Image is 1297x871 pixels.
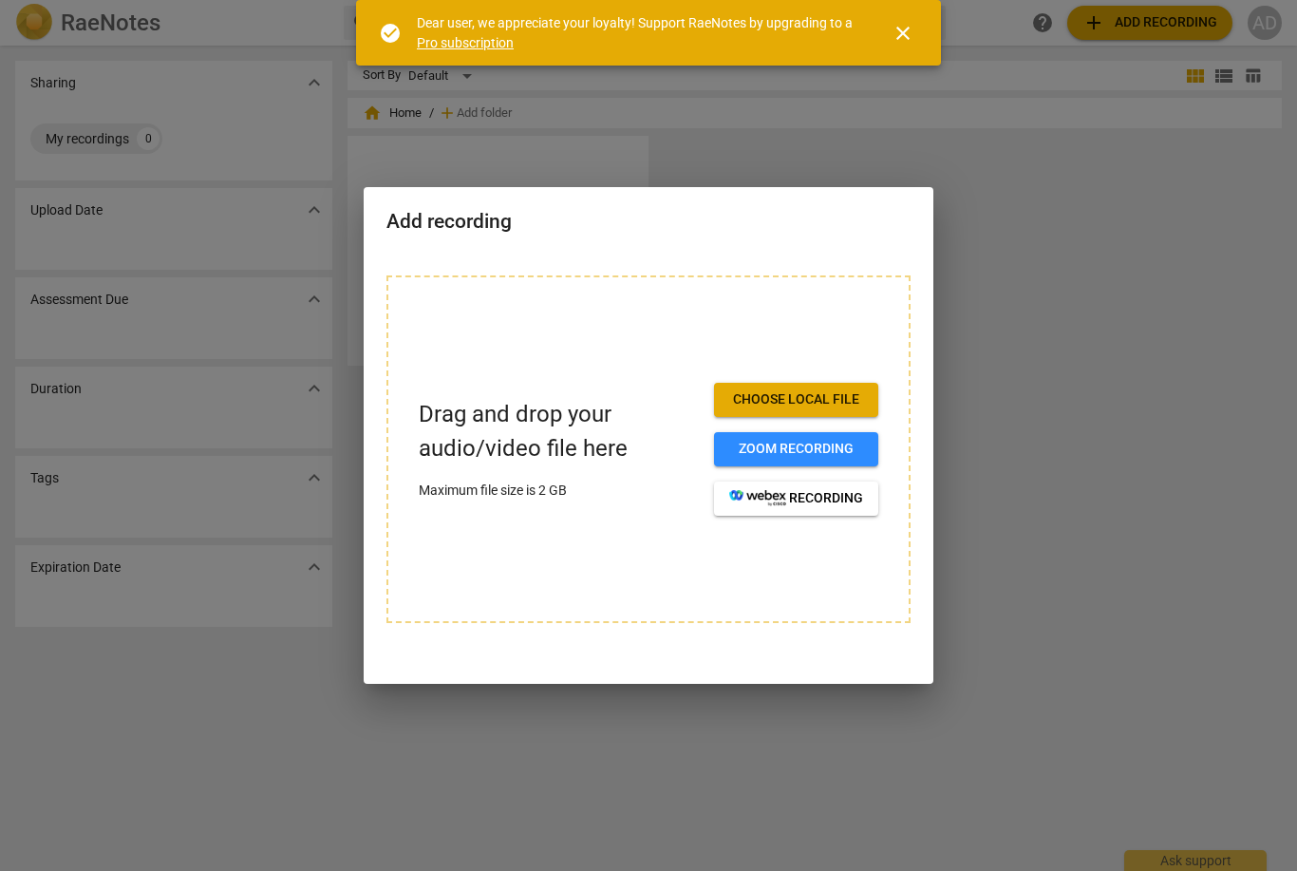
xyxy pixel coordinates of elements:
a: Pro subscription [417,35,514,50]
h2: Add recording [386,210,911,234]
button: Choose local file [714,383,878,417]
span: recording [729,489,863,508]
p: Drag and drop your audio/video file here [419,398,699,464]
button: Zoom recording [714,432,878,466]
div: Dear user, we appreciate your loyalty! Support RaeNotes by upgrading to a [417,13,857,52]
span: Zoom recording [729,440,863,459]
button: recording [714,482,878,516]
span: Choose local file [729,390,863,409]
span: check_circle [379,22,402,45]
p: Maximum file size is 2 GB [419,481,699,501]
button: Close [880,10,926,56]
span: close [892,22,914,45]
